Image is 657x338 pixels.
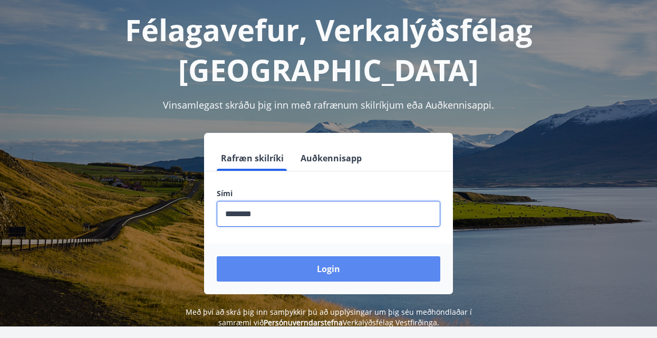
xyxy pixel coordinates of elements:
h1: Félagavefur, Verkalýðsfélag [GEOGRAPHIC_DATA] [13,9,644,90]
button: Auðkennisapp [296,146,366,171]
a: Persónuverndarstefna [264,317,343,327]
span: Vinsamlegast skráðu þig inn með rafrænum skilríkjum eða Auðkennisappi. [163,99,494,111]
button: Rafræn skilríki [217,146,288,171]
label: Sími [217,188,440,199]
span: Með því að skrá þig inn samþykkir þú að upplýsingar um þig séu meðhöndlaðar í samræmi við Verkalý... [186,307,472,327]
button: Login [217,256,440,282]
